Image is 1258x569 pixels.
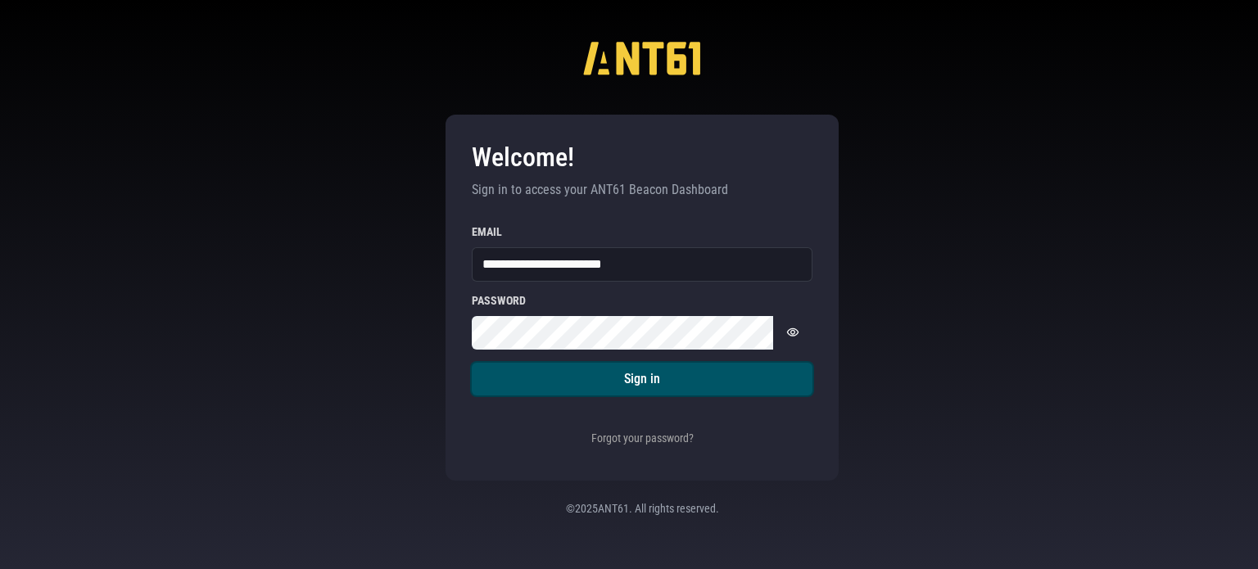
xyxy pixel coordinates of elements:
p: Sign in to access your ANT61 Beacon Dashboard [472,180,812,200]
button: Show password [773,316,812,350]
label: Password [472,295,812,306]
h3: Welcome! [472,141,812,174]
label: Email [472,226,812,237]
button: Sign in [472,363,812,395]
p: © 2025 ANT61. All rights reserved. [465,500,819,517]
button: Forgot your password? [587,422,698,454]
